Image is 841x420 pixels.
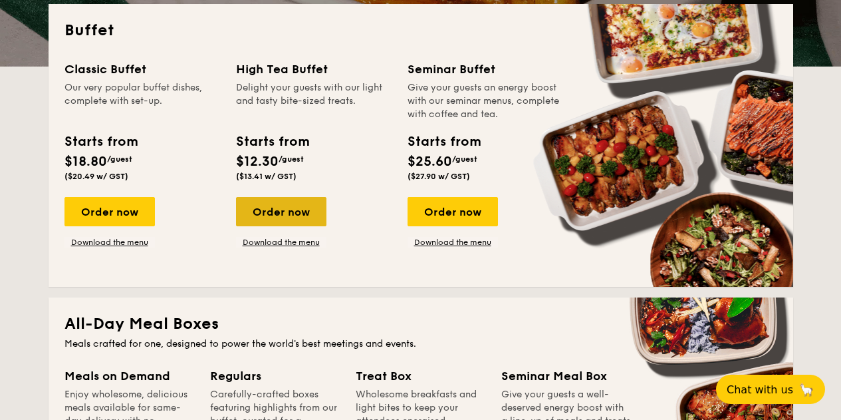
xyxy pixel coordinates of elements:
span: $18.80 [64,154,107,170]
h2: Buffet [64,20,777,41]
div: Delight your guests with our light and tasty bite-sized treats. [236,81,392,121]
div: Seminar Buffet [408,60,563,79]
a: Download the menu [64,237,155,248]
a: Download the menu [236,237,326,248]
div: Order now [236,197,326,226]
div: Regulars [210,367,340,385]
span: /guest [279,154,304,164]
h2: All-Day Meal Boxes [64,314,777,335]
div: Meals crafted for one, designed to power the world's best meetings and events. [64,337,777,351]
div: Seminar Meal Box [501,367,631,385]
div: Our very popular buffet dishes, complete with set-up. [64,81,220,121]
div: High Tea Buffet [236,60,392,79]
div: Order now [64,197,155,226]
span: $25.60 [408,154,452,170]
span: Chat with us [727,383,793,396]
span: /guest [452,154,477,164]
div: Classic Buffet [64,60,220,79]
span: /guest [107,154,132,164]
span: ($27.90 w/ GST) [408,172,470,181]
div: Meals on Demand [64,367,194,385]
span: ($13.41 w/ GST) [236,172,297,181]
button: Chat with us🦙 [716,375,825,404]
div: Starts from [64,132,137,152]
div: Order now [408,197,498,226]
span: $12.30 [236,154,279,170]
div: Starts from [408,132,480,152]
div: Give your guests an energy boost with our seminar menus, complete with coffee and tea. [408,81,563,121]
span: 🦙 [798,382,814,397]
div: Treat Box [356,367,485,385]
a: Download the menu [408,237,498,248]
div: Starts from [236,132,308,152]
span: ($20.49 w/ GST) [64,172,128,181]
